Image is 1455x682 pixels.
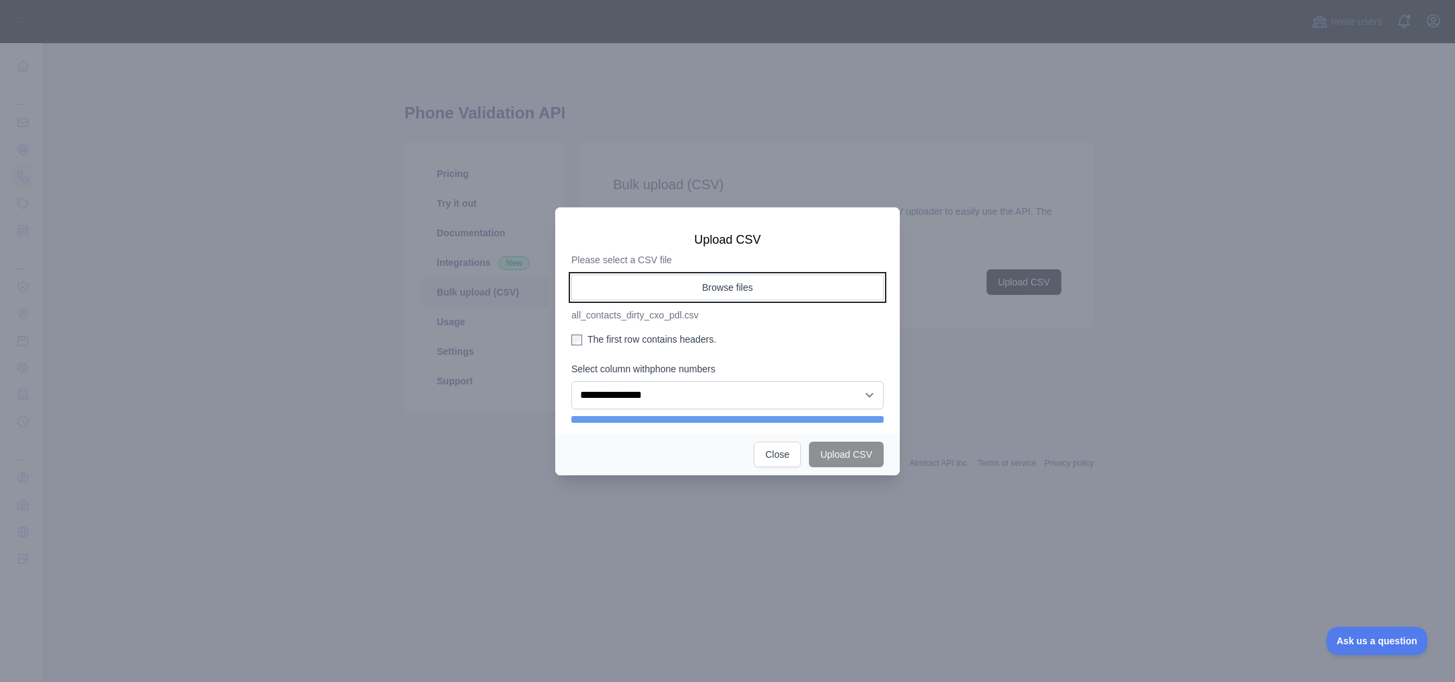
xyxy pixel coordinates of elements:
button: Browse files [571,275,884,300]
label: Select column with phone numbers [571,362,884,376]
p: all_contacts_dirty_cxo_pdl.csv [571,308,884,322]
input: The first row contains headers. [571,335,582,345]
button: Close [754,442,801,467]
button: Upload CSV [809,442,884,467]
iframe: Toggle Customer Support [1326,627,1428,655]
p: Please select a CSV file [571,253,884,267]
h3: Upload CSV [571,232,884,248]
label: The first row contains headers. [571,333,884,346]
